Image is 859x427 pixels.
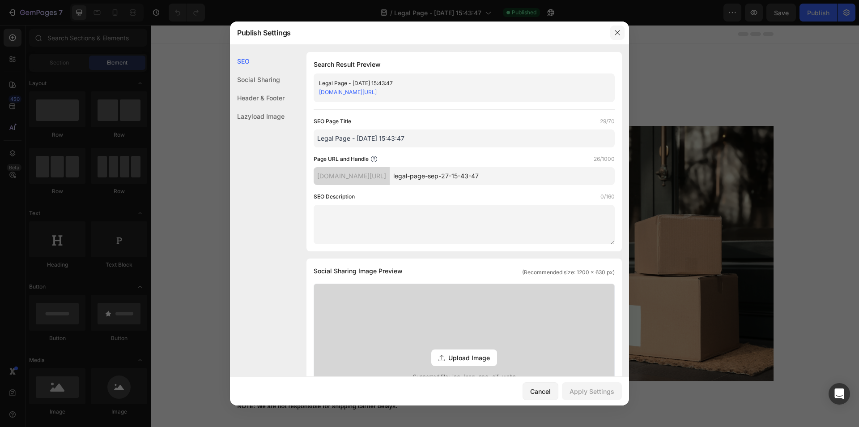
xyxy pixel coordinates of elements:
[87,377,340,386] p: NOTE: We are not responsible for shipping carrier delays.
[562,382,622,400] button: Apply Settings
[94,352,226,361] p: 1-2 Day Shipping
[314,59,615,70] h1: Search Result Preview
[87,134,340,166] p: All orders are processed within 3 to 5 business days (excluding weekends and holidays) after rece...
[319,89,377,95] a: [DOMAIN_NAME][URL]
[522,268,615,276] span: (Recommended size: 1200 x 630 px)
[390,167,615,185] input: Handle
[368,101,623,356] img: Alt Image
[314,373,614,381] span: Supported file: .jpg, .jpeg, .png, .gif, .webp
[530,387,551,396] div: Cancel
[314,266,403,276] span: Social Sharing Image Preview
[600,192,615,201] label: 0/160
[314,167,390,185] div: [DOMAIN_NAME][URL]
[230,70,285,89] div: Social Sharing
[230,89,285,107] div: Header & Footer
[115,196,213,204] strong: For simple flat rate shipping:
[242,274,332,283] p: $9.99
[105,173,340,195] li: Shipping charges for your order will be calculated and displayed at checkout.
[600,117,615,126] label: 29/70
[105,195,340,216] li: We offer $10 flat rate shipping to [GEOGRAPHIC_DATA] or [GEOGRAPHIC_DATA].
[87,55,622,78] p: Shipping and Refunds Policy
[319,79,595,88] div: Legal Page - [DATE] 15:43:47
[242,248,332,257] p: Price
[314,192,355,201] label: SEO Description
[230,52,285,70] div: SEO
[523,382,558,400] button: Cancel
[314,129,615,147] input: Title
[314,155,369,164] label: Page URL and Handle
[570,387,614,396] div: Apply Settings
[115,175,217,182] strong: For calculated shipping rates:
[242,299,332,310] p: Free
[95,248,226,257] p: Shipping Options
[242,339,332,348] p: Based on total order weight
[594,155,615,164] label: 26/1000
[314,117,351,126] label: SEO Page Title
[94,274,226,283] p: 2-10 Day Shipping (Order under $99)
[94,300,226,309] p: 2-10 Day Shipping (Order under $99)
[94,326,226,335] p: 2-4 Day Shipping
[87,102,340,118] p: Shipping Policy
[448,353,490,362] span: Upload Image
[230,107,285,125] div: Lazyload Image
[230,21,606,44] div: Publish Settings
[829,383,850,405] div: Open Intercom Messenger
